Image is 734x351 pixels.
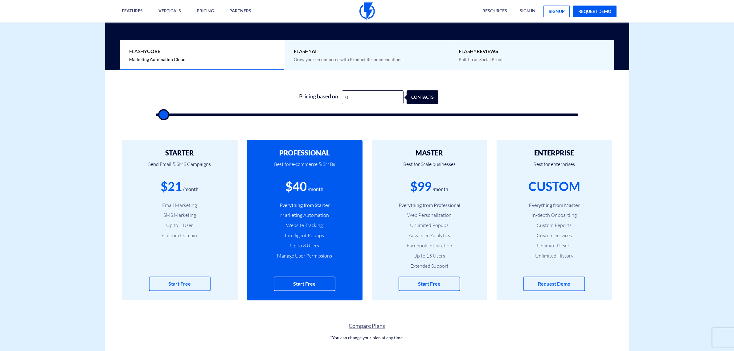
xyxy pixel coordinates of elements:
b: Core [147,48,160,54]
li: Everything from Master [506,202,603,209]
li: In-depth Onboarding [506,212,603,219]
li: Unlimited Users [506,242,603,249]
p: Best for Scale businesses [381,157,478,178]
h2: ENTERPRISE [506,149,603,157]
li: Unlimited Popups [381,222,478,229]
li: Marketing Automation [256,212,353,219]
span: Build True Social Proof [459,57,503,62]
li: Custom Reports [506,222,603,229]
div: CUSTOM [528,178,580,195]
li: Everything from Starter [256,202,353,209]
span: Flashy [294,48,440,55]
li: Unlimited History [506,252,603,259]
h2: STARTER [131,149,228,157]
h2: MASTER [381,149,478,157]
li: SMS Marketing [131,212,228,219]
span: Marketing Automation Cloud [129,57,186,62]
span: Flashy [129,48,275,55]
li: Up to 3 Users [256,242,353,249]
li: Website Tracking [256,222,353,229]
div: contacts [412,90,444,104]
p: *You can change your plan at any time. [105,335,629,341]
li: Facebook Integration [381,242,478,249]
li: Up to 15 Users [381,252,478,259]
a: Start Free [149,277,211,291]
li: Advanced Analytics [381,232,478,239]
a: request demo [573,6,617,17]
li: Email Marketing [131,202,228,209]
li: Everything from Professional [381,202,478,209]
li: Up to 1 User [131,222,228,229]
p: Best for enterprises [506,157,603,178]
a: Start Free [274,277,335,291]
a: Request Demo [523,277,585,291]
b: REVIEWS [477,48,498,54]
li: Custom Domain [131,232,228,239]
div: $99 [411,178,432,195]
div: /month [183,186,199,193]
div: /month [308,186,324,193]
li: Manage User Permissions [256,252,353,259]
span: Grow your e-commerce with Product Recommendations [294,57,403,62]
div: $21 [161,178,182,195]
div: Pricing based on [296,90,342,104]
a: Start Free [399,277,460,291]
li: Web Personalization [381,212,478,219]
a: signup [543,6,570,17]
h2: PROFESSIONAL [256,149,353,157]
li: Extended Support [381,262,478,270]
span: Flashy [459,48,605,55]
div: /month [433,186,449,193]
li: Custom Services [506,232,603,239]
p: Send Email & SMS Campaigns [131,157,228,178]
a: Compare Plans [105,322,629,330]
b: AI [312,48,317,54]
li: Intelligent Popups [256,232,353,239]
div: $40 [286,178,307,195]
p: Best for e-commerce & SMBs [256,157,353,178]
